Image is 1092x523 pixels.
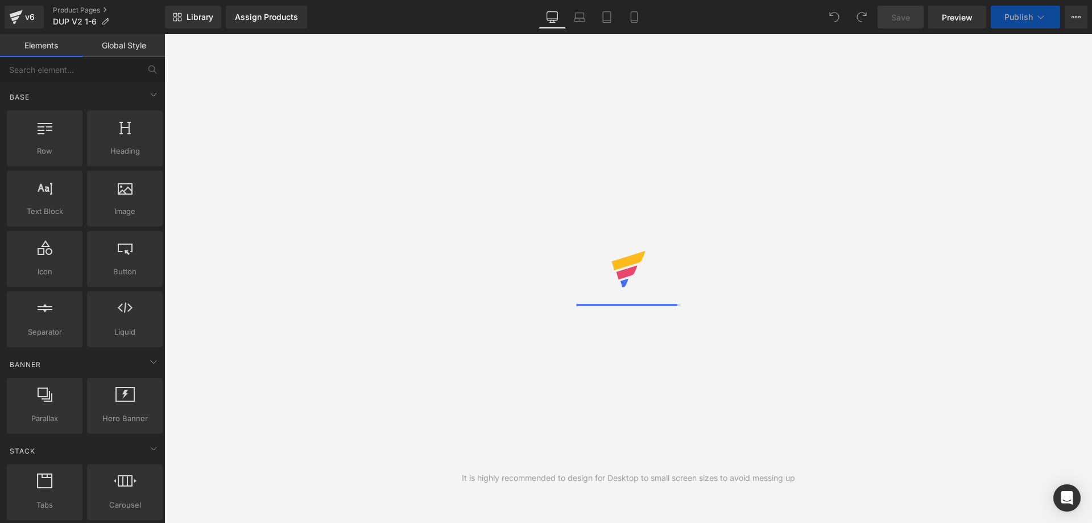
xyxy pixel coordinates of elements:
span: Icon [10,266,79,278]
span: Carousel [90,499,159,511]
span: Separator [10,326,79,338]
a: Laptop [566,6,593,28]
span: Liquid [90,326,159,338]
span: DUP V2 1-6 [53,17,97,26]
a: v6 [5,6,44,28]
a: Desktop [539,6,566,28]
button: Publish [991,6,1060,28]
button: Undo [823,6,846,28]
a: New Library [165,6,221,28]
button: More [1065,6,1087,28]
span: Library [187,12,213,22]
div: It is highly recommended to design for Desktop to small screen sizes to avoid messing up [462,472,795,484]
span: Text Block [10,205,79,217]
a: Global Style [82,34,165,57]
a: Tablet [593,6,621,28]
span: Parallax [10,413,79,425]
span: Hero Banner [90,413,159,425]
span: Heading [90,145,159,157]
div: v6 [23,10,37,24]
span: Row [10,145,79,157]
a: Mobile [621,6,648,28]
span: Save [891,11,910,23]
button: Redo [850,6,873,28]
span: Publish [1004,13,1033,22]
a: Preview [928,6,986,28]
span: Image [90,205,159,217]
div: Open Intercom Messenger [1053,484,1081,512]
span: Button [90,266,159,278]
span: Stack [9,446,36,456]
div: Assign Products [235,13,298,22]
span: Banner [9,359,42,370]
span: Base [9,92,31,102]
span: Tabs [10,499,79,511]
span: Preview [942,11,973,23]
a: Product Pages [53,6,165,15]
